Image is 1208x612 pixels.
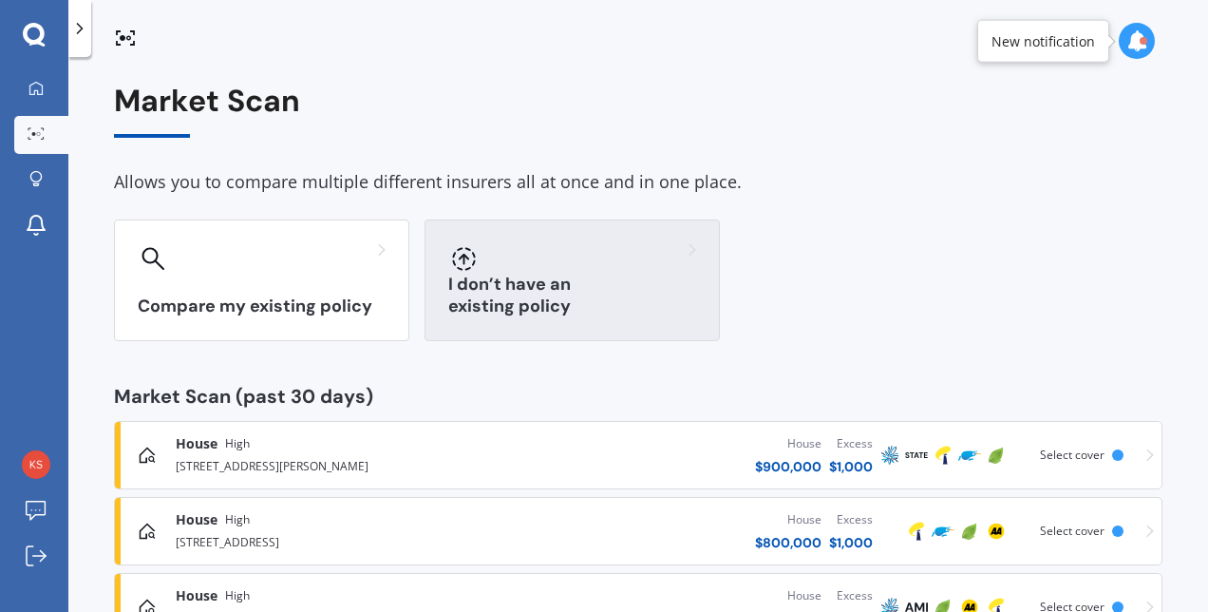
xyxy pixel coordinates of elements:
[176,453,507,476] div: [STREET_ADDRESS][PERSON_NAME]
[829,586,873,605] div: Excess
[829,457,873,476] div: $ 1,000
[176,434,217,453] span: House
[985,444,1008,467] img: Initio
[176,529,507,552] div: [STREET_ADDRESS]
[22,450,50,479] img: b654c60ef8161bcd81d999bb2c8b81c6
[958,520,981,543] img: Initio
[932,520,954,543] img: Trade Me Insurance
[114,387,1162,406] div: Market Scan (past 30 days)
[829,533,873,552] div: $ 1,000
[225,510,250,529] span: High
[991,31,1095,50] div: New notification
[829,510,873,529] div: Excess
[985,520,1008,543] img: AA
[114,168,1162,197] div: Allows you to compare multiple different insurers all at once and in one place.
[755,457,821,476] div: $ 900,000
[176,510,217,529] span: House
[225,586,250,605] span: High
[755,586,821,605] div: House
[905,444,928,467] img: State
[225,434,250,453] span: High
[114,497,1162,565] a: HouseHigh[STREET_ADDRESS]House$800,000Excess$1,000TowerTrade Me InsuranceInitioAASelect cover
[878,444,901,467] img: AMP
[176,586,217,605] span: House
[448,274,696,317] h3: I don’t have an existing policy
[114,84,1162,138] div: Market Scan
[829,434,873,453] div: Excess
[905,520,928,543] img: Tower
[755,434,821,453] div: House
[932,444,954,467] img: Tower
[138,296,386,317] h3: Compare my existing policy
[755,510,821,529] div: House
[958,444,981,467] img: Trade Me Insurance
[114,421,1162,489] a: HouseHigh[STREET_ADDRESS][PERSON_NAME]House$900,000Excess$1,000AMPStateTowerTrade Me InsuranceIni...
[1040,523,1104,539] span: Select cover
[755,533,821,552] div: $ 800,000
[1040,447,1104,463] span: Select cover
